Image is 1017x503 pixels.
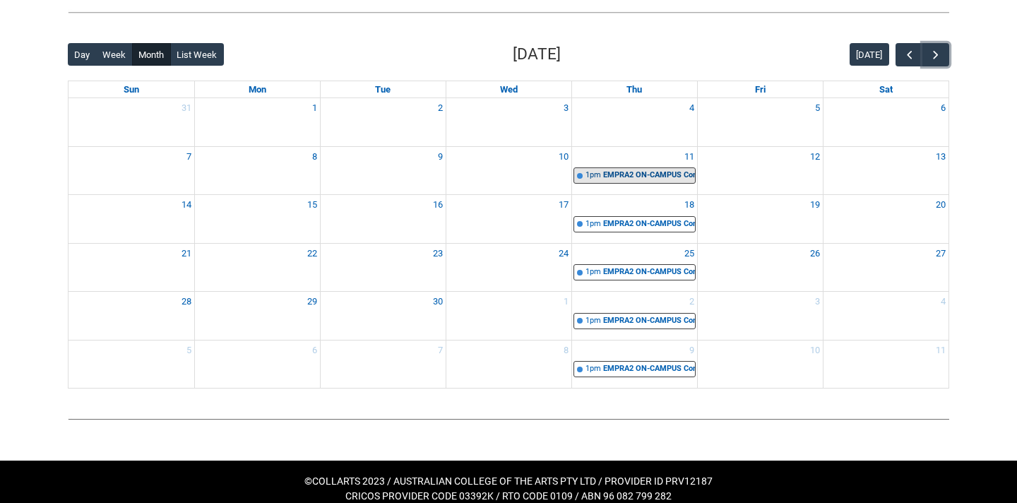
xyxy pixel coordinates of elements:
[896,43,922,66] button: Previous Month
[697,146,823,195] td: Go to September 12, 2025
[320,292,446,341] td: Go to September 30, 2025
[446,98,571,146] td: Go to September 3, 2025
[571,98,697,146] td: Go to September 4, 2025
[823,195,948,244] td: Go to September 20, 2025
[68,43,97,66] button: Day
[68,5,949,20] img: REDU_GREY_LINE
[497,81,521,98] a: Wednesday
[585,170,601,182] div: 1pm
[430,292,446,312] a: Go to September 30, 2025
[571,195,697,244] td: Go to September 18, 2025
[807,195,823,215] a: Go to September 19, 2025
[435,341,446,360] a: Go to October 7, 2025
[823,243,948,292] td: Go to September 27, 2025
[372,81,393,98] a: Tuesday
[170,43,224,66] button: List Week
[69,243,194,292] td: Go to September 21, 2025
[69,195,194,244] td: Go to September 14, 2025
[194,292,320,341] td: Go to September 29, 2025
[682,147,697,167] a: Go to September 11, 2025
[585,266,601,278] div: 1pm
[194,340,320,388] td: Go to October 6, 2025
[179,244,194,264] a: Go to September 21, 2025
[446,146,571,195] td: Go to September 10, 2025
[603,315,695,327] div: EMPRA2 ON-CAMPUS Content Creation STAGE 2 Group 1 | Room 105 ([GEOGRAPHIC_DATA].) (capacity x30pp...
[68,411,949,426] img: REDU_GREY_LINE
[585,218,601,230] div: 1pm
[561,341,571,360] a: Go to October 8, 2025
[304,195,320,215] a: Go to September 15, 2025
[69,146,194,195] td: Go to September 7, 2025
[850,43,889,66] button: [DATE]
[807,147,823,167] a: Go to September 12, 2025
[121,81,142,98] a: Sunday
[179,195,194,215] a: Go to September 14, 2025
[194,98,320,146] td: Go to September 1, 2025
[697,98,823,146] td: Go to September 5, 2025
[320,243,446,292] td: Go to September 23, 2025
[812,292,823,312] a: Go to October 3, 2025
[435,98,446,118] a: Go to September 2, 2025
[179,98,194,118] a: Go to August 31, 2025
[823,292,948,341] td: Go to October 4, 2025
[933,244,948,264] a: Go to September 27, 2025
[556,147,571,167] a: Go to September 10, 2025
[933,341,948,360] a: Go to October 11, 2025
[194,146,320,195] td: Go to September 8, 2025
[69,340,194,388] td: Go to October 5, 2025
[807,341,823,360] a: Go to October 10, 2025
[69,98,194,146] td: Go to August 31, 2025
[194,243,320,292] td: Go to September 22, 2025
[69,292,194,341] td: Go to September 28, 2025
[697,292,823,341] td: Go to October 3, 2025
[304,244,320,264] a: Go to September 22, 2025
[807,244,823,264] a: Go to September 26, 2025
[556,244,571,264] a: Go to September 24, 2025
[571,146,697,195] td: Go to September 11, 2025
[603,266,695,278] div: EMPRA2 ON-CAMPUS Content Creation STAGE 2 Group 1 | Room 105 ([GEOGRAPHIC_DATA].) (capacity x30pp...
[320,195,446,244] td: Go to September 16, 2025
[179,292,194,312] a: Go to September 28, 2025
[812,98,823,118] a: Go to September 5, 2025
[446,195,571,244] td: Go to September 17, 2025
[922,43,949,66] button: Next Month
[184,341,194,360] a: Go to October 5, 2025
[823,98,948,146] td: Go to September 6, 2025
[603,363,695,375] div: EMPRA2 ON-CAMPUS Content Creation STAGE 2 Group 1 | Room 105 ([GEOGRAPHIC_DATA].) (capacity x30pp...
[513,42,561,66] h2: [DATE]
[571,243,697,292] td: Go to September 25, 2025
[556,195,571,215] a: Go to September 17, 2025
[561,292,571,312] a: Go to October 1, 2025
[430,195,446,215] a: Go to September 16, 2025
[304,292,320,312] a: Go to September 29, 2025
[603,170,695,182] div: EMPRA2 ON-CAMPUS Content Creation STAGE 2 Group 1 | Room 105 ([GEOGRAPHIC_DATA].) (capacity x30ppl)
[320,146,446,195] td: Go to September 9, 2025
[132,43,171,66] button: Month
[603,218,695,230] div: EMPRA2 ON-CAMPUS Content Creation STAGE 2 Group 1 | Room 105 ([GEOGRAPHIC_DATA].) (capacity x30pp...
[682,244,697,264] a: Go to September 25, 2025
[585,363,601,375] div: 1pm
[184,147,194,167] a: Go to September 7, 2025
[697,195,823,244] td: Go to September 19, 2025
[246,81,269,98] a: Monday
[585,315,601,327] div: 1pm
[823,340,948,388] td: Go to October 11, 2025
[823,146,948,195] td: Go to September 13, 2025
[571,340,697,388] td: Go to October 9, 2025
[96,43,133,66] button: Week
[320,98,446,146] td: Go to September 2, 2025
[309,341,320,360] a: Go to October 6, 2025
[309,147,320,167] a: Go to September 8, 2025
[320,340,446,388] td: Go to October 7, 2025
[571,292,697,341] td: Go to October 2, 2025
[446,243,571,292] td: Go to September 24, 2025
[938,98,948,118] a: Go to September 6, 2025
[752,81,768,98] a: Friday
[194,195,320,244] td: Go to September 15, 2025
[697,340,823,388] td: Go to October 10, 2025
[686,341,697,360] a: Go to October 9, 2025
[686,292,697,312] a: Go to October 2, 2025
[624,81,645,98] a: Thursday
[561,98,571,118] a: Go to September 3, 2025
[309,98,320,118] a: Go to September 1, 2025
